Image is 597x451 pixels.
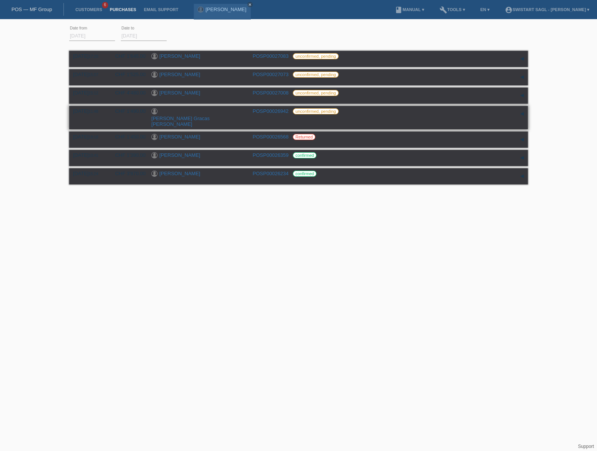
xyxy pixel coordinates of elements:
[109,108,146,114] div: CHF 1'490.00
[206,7,247,12] a: [PERSON_NAME]
[109,72,146,77] div: CHF 1'525.00
[73,171,104,176] div: [DATE]
[253,108,289,114] a: POSP00026942
[109,53,146,59] div: CHF 1'645.00
[516,134,528,145] div: expand/collapse
[73,90,104,96] div: [DATE]
[293,134,315,140] label: Returned
[109,171,146,176] div: CHF 3'870.00
[516,90,528,101] div: expand/collapse
[89,153,98,158] span: 10:41
[293,90,339,96] label: unconfirmed, pending
[247,2,253,7] a: close
[477,7,493,12] a: EN ▾
[73,134,104,140] div: [DATE]
[248,3,252,7] i: close
[293,108,339,114] label: unconfirmed, pending
[391,7,428,12] a: bookManual ▾
[516,108,528,120] div: expand/collapse
[159,72,200,77] a: [PERSON_NAME]
[89,135,98,139] span: 19:18
[73,72,104,77] div: [DATE]
[578,444,594,449] a: Support
[395,6,402,14] i: book
[516,72,528,83] div: expand/collapse
[159,134,200,140] a: [PERSON_NAME]
[151,116,209,127] a: [PERSON_NAME] Gracas [PERSON_NAME]
[516,152,528,164] div: expand/collapse
[73,53,104,59] div: [DATE]
[253,171,289,176] a: POSP00026234
[109,90,146,96] div: CHF 4'480.00
[89,91,98,95] span: 15:12
[159,152,200,158] a: [PERSON_NAME]
[505,6,513,14] i: account_circle
[516,171,528,182] div: expand/collapse
[293,72,339,78] label: unconfirmed, pending
[293,171,316,177] label: confirmed
[109,152,146,158] div: CHF 1'390.00
[109,134,146,140] div: CHF 1'450.00
[89,54,98,59] span: 17:20
[89,172,98,176] span: 15:24
[253,134,289,140] a: POSP00026568
[516,53,528,65] div: expand/collapse
[501,7,593,12] a: account_circleSwistart Sagl - [PERSON_NAME] ▾
[11,7,52,12] a: POS — MF Group
[73,152,104,158] div: [DATE]
[89,73,98,77] span: 15:07
[140,7,182,12] a: Email Support
[440,6,447,14] i: build
[253,53,289,59] a: POSP00027083
[293,53,339,59] label: unconfirmed, pending
[159,171,200,176] a: [PERSON_NAME]
[253,152,289,158] a: POSP00026359
[71,7,106,12] a: Customers
[293,152,316,158] label: confirmed
[73,108,104,114] div: [DATE]
[106,7,140,12] a: Purchases
[253,72,289,77] a: POSP00027073
[102,2,108,8] span: 6
[159,90,200,96] a: [PERSON_NAME]
[159,53,200,59] a: [PERSON_NAME]
[89,109,98,114] span: 11:48
[253,90,289,96] a: POSP00027008
[436,7,469,12] a: buildTools ▾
